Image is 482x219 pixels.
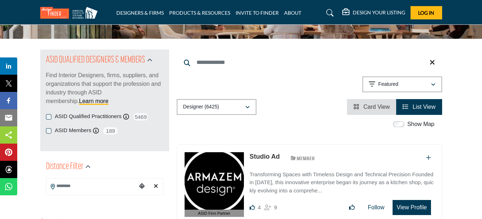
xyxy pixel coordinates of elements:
button: Follow [363,200,389,215]
h2: Distance Filter [46,160,83,173]
input: ASID Qualified Practitioners checkbox [46,114,51,120]
a: ASID Firm Partner [185,152,244,217]
div: Followers [264,203,277,212]
p: Studio Ad [250,152,280,162]
p: Transforming Spaces with Timeless Design and Technical Precision Founded in [DATE], this innovati... [250,171,435,195]
p: Find Interior Designers, firms, suppliers, and organizations that support the profession and indu... [46,71,163,106]
a: Transforming Spaces with Timeless Design and Technical Precision Founded in [DATE], this innovati... [250,166,435,195]
label: ASID Qualified Practitioners [55,112,122,121]
span: 4 [258,204,261,210]
span: Card View [363,104,390,110]
button: Log In [411,6,442,19]
a: Search [319,7,338,19]
button: View Profile [393,200,431,215]
li: List View [396,99,442,115]
span: 5469 [133,112,149,121]
label: Show Map [407,120,435,129]
input: ASID Members checkbox [46,128,51,134]
span: ASID Firm Partner [198,210,230,216]
a: View Card [353,104,390,110]
li: Card View [347,99,396,115]
span: Log In [418,10,434,16]
input: Search Location [46,179,137,193]
a: Studio Ad [250,153,280,160]
a: Add To List [426,155,431,161]
span: 189 [102,126,119,135]
label: ASID Members [55,126,92,135]
img: ASID Members Badge Icon [287,154,319,163]
span: List View [413,104,436,110]
button: Featured [362,76,442,92]
img: Site Logo [40,7,101,19]
a: Learn more [79,98,108,104]
a: PRODUCTS & RESOURCES [169,10,230,16]
div: Clear search location [150,179,161,194]
h2: ASID QUALIFIED DESIGNERS & MEMBERS [46,54,145,67]
div: Choose your current location [136,179,147,194]
a: View List [403,104,435,110]
div: DESIGN YOUR LISTING [342,9,405,17]
img: Studio Ad [185,152,244,210]
p: Designer (6425) [183,103,219,111]
input: Search Keyword [177,54,442,71]
a: INVITE TO FINDER [236,10,279,16]
span: 9 [274,204,277,210]
a: ABOUT [284,10,301,16]
h5: DESIGN YOUR LISTING [353,9,405,16]
p: Featured [378,81,398,88]
a: DESIGNERS & FIRMS [116,10,164,16]
button: Like listing [344,200,360,215]
button: Designer (6425) [177,99,256,115]
i: Likes [250,205,255,210]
